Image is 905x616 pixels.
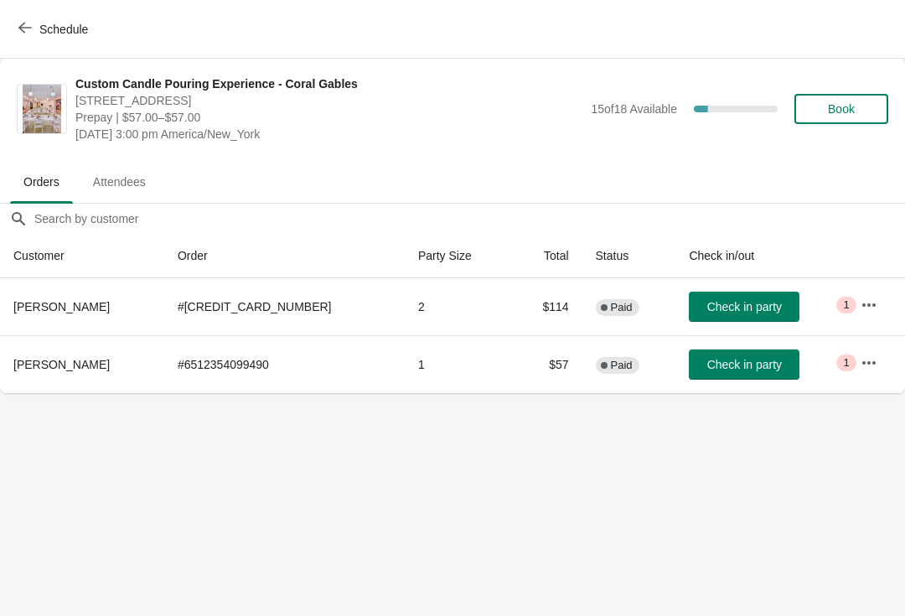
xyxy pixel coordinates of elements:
span: 1 [843,298,849,312]
span: Orders [10,167,73,197]
span: [PERSON_NAME] [13,300,110,313]
span: Prepay | $57.00–$57.00 [75,109,582,126]
span: [DATE] 3:00 pm America/New_York [75,126,582,142]
th: Check in/out [675,234,846,278]
span: Book [828,102,855,116]
th: Status [582,234,676,278]
span: Paid [611,359,633,372]
span: Check in party [707,300,782,313]
th: Total [511,234,582,278]
td: # [CREDIT_CARD_NUMBER] [164,278,405,335]
td: $57 [511,335,582,393]
td: $114 [511,278,582,335]
span: 15 of 18 Available [591,102,677,116]
span: Schedule [39,23,88,36]
span: Custom Candle Pouring Experience - Coral Gables [75,75,582,92]
img: Custom Candle Pouring Experience - Coral Gables [23,85,62,133]
button: Book [794,94,888,124]
input: Search by customer [34,204,905,234]
button: Check in party [689,292,799,322]
td: 1 [405,335,512,393]
span: [STREET_ADDRESS] [75,92,582,109]
span: Check in party [707,358,782,371]
button: Check in party [689,349,799,380]
td: 2 [405,278,512,335]
span: [PERSON_NAME] [13,358,110,371]
span: Paid [611,301,633,314]
button: Schedule [8,14,101,44]
th: Party Size [405,234,512,278]
th: Order [164,234,405,278]
td: # 6512354099490 [164,335,405,393]
span: 1 [843,356,849,370]
span: Attendees [80,167,159,197]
